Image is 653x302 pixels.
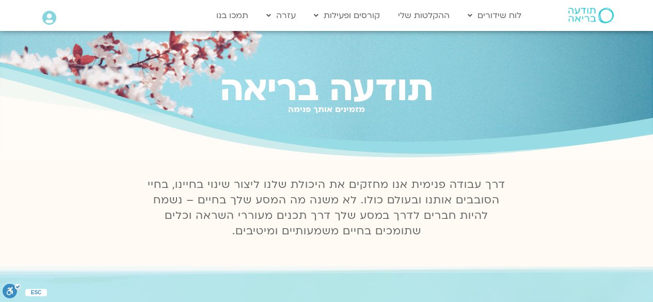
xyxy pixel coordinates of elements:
p: דרך עבודה פנימית אנו מחזקים את היכולת שלנו ליצור שינוי בחיינו, בחיי הסובבים אותנו ובעולם כולו. לא... [142,177,512,239]
img: תודעה בריאה [568,8,614,23]
a: עזרה [261,6,301,25]
a: תמכו בנו [211,6,253,25]
a: ההקלטות שלי [393,6,455,25]
a: קורסים ופעילות [309,6,385,25]
a: לוח שידורים [463,6,527,25]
